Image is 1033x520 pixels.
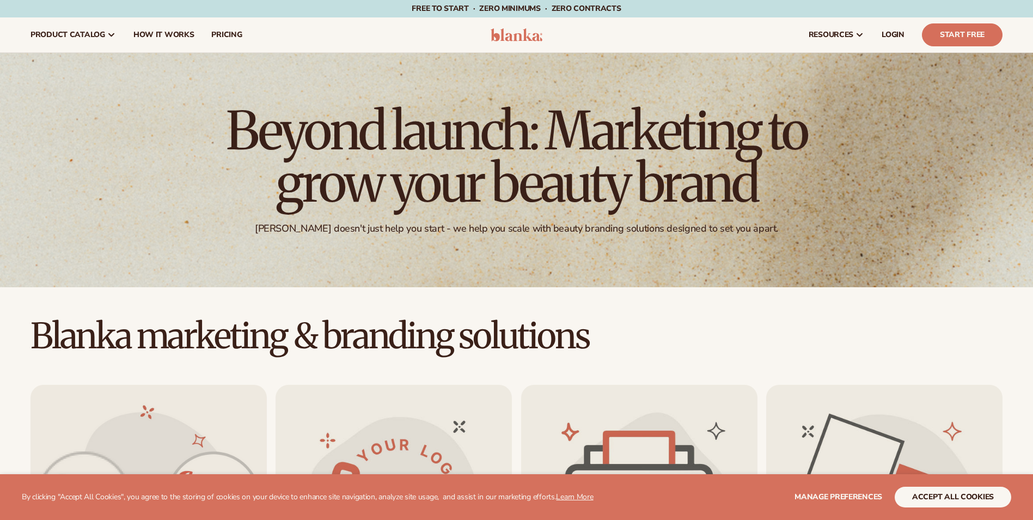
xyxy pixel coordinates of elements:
span: Manage preferences [794,492,882,502]
span: Free to start · ZERO minimums · ZERO contracts [412,3,621,14]
span: LOGIN [882,31,904,39]
button: Manage preferences [794,487,882,507]
p: By clicking "Accept All Cookies", you agree to the storing of cookies on your device to enhance s... [22,493,594,502]
a: LOGIN [873,17,913,52]
a: resources [800,17,873,52]
button: accept all cookies [895,487,1011,507]
a: pricing [203,17,250,52]
div: [PERSON_NAME] doesn't just help you start - we help you scale with beauty branding solutions desi... [255,222,778,235]
span: product catalog [30,31,105,39]
img: logo [491,28,542,41]
a: How It Works [125,17,203,52]
span: resources [809,31,853,39]
a: Learn More [556,492,593,502]
h1: Beyond launch: Marketing to grow your beauty brand [217,105,816,209]
a: Start Free [922,23,1003,46]
a: product catalog [22,17,125,52]
span: pricing [211,31,242,39]
span: How It Works [133,31,194,39]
